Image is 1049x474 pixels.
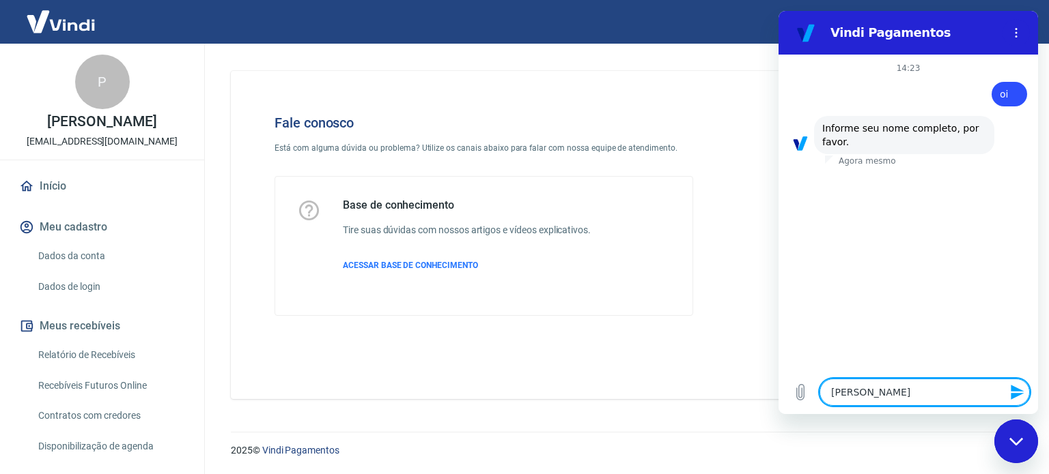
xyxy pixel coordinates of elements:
[231,443,1016,458] p: 2025 ©
[33,242,188,270] a: Dados da conta
[343,223,591,237] h6: Tire suas dúvidas com nossos artigos e vídeos explicativos.
[47,115,156,129] p: [PERSON_NAME]
[16,171,188,201] a: Início
[33,402,188,430] a: Contratos com credores
[262,445,339,456] a: Vindi Pagamentos
[33,372,188,400] a: Recebíveis Futuros Online
[75,55,130,109] div: P
[275,142,693,154] p: Está com alguma dúvida ou problema? Utilize os canais abaixo para falar com nossa equipe de atend...
[779,11,1038,414] iframe: Janela de mensagens
[16,311,188,341] button: Meus recebíveis
[275,115,693,131] h4: Fale conosco
[983,10,1033,35] button: Sair
[33,341,188,369] a: Relatório de Recebíveis
[16,212,188,242] button: Meu cadastro
[33,273,188,301] a: Dados de login
[343,259,591,271] a: ACESSAR BASE DE CONHECIMENTO
[343,198,591,212] h5: Base de conhecimento
[16,1,105,42] img: Vindi
[33,432,188,460] a: Disponibilização de agenda
[751,93,959,275] img: Fale conosco
[343,261,478,270] span: ACESSAR BASE DE CONHECIMENTO
[27,134,178,149] p: [EMAIL_ADDRESS][DOMAIN_NAME]
[994,419,1038,463] iframe: Botão para abrir a janela de mensagens, conversa em andamento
